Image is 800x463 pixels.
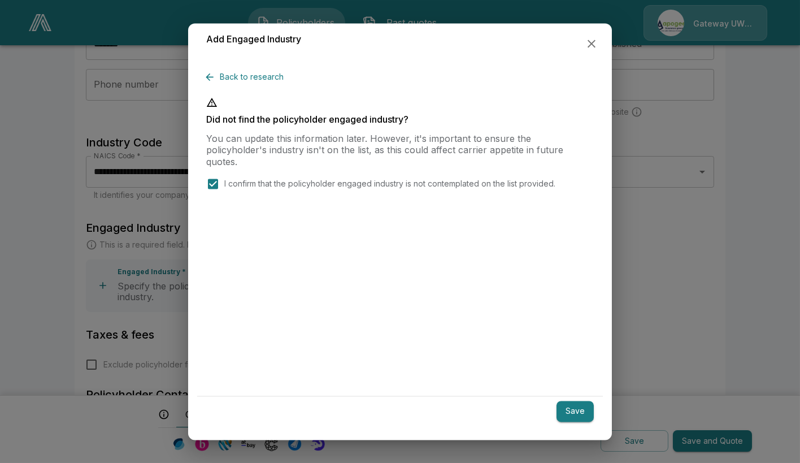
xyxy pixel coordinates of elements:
[206,32,301,47] h6: Add Engaged Industry
[224,178,555,190] p: I confirm that the policyholder engaged industry is not contemplated on the list provided.
[206,115,594,124] p: Did not find the policyholder engaged industry?
[206,67,288,88] button: Back to research
[206,133,594,168] p: You can update this information later. However, it's important to ensure the policyholder's indus...
[556,401,594,422] button: Save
